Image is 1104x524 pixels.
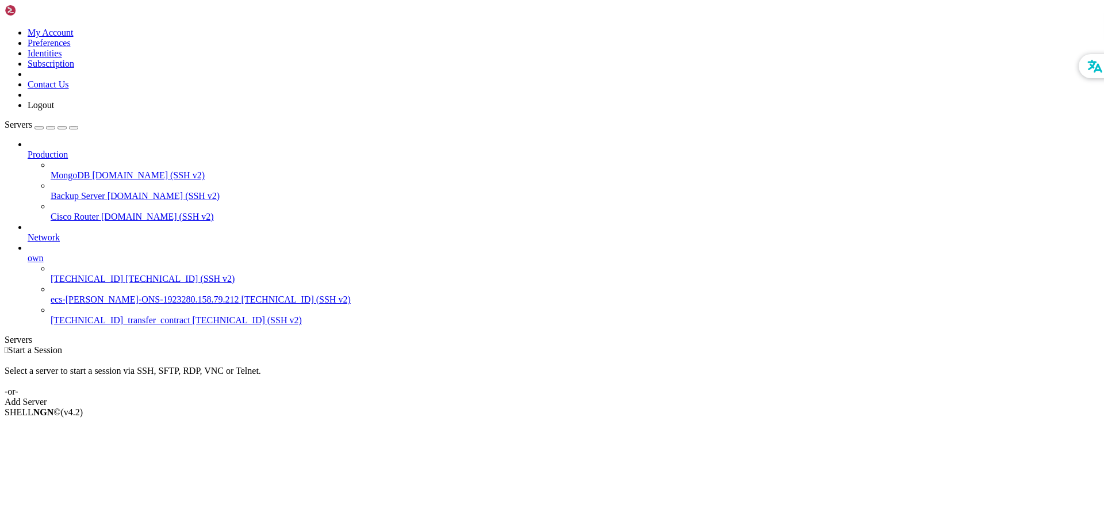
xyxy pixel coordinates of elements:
div: Servers [5,335,1099,345]
a: Logout [28,100,54,110]
span: [DOMAIN_NAME] (SSH v2) [101,212,214,221]
a: ecs-[PERSON_NAME]-ONS-1923280.158.79.212 [TECHNICAL_ID] (SSH v2) [51,294,1099,305]
span: SHELL © [5,407,83,417]
a: MongoDB [DOMAIN_NAME] (SSH v2) [51,170,1099,181]
img: Shellngn [5,5,71,16]
a: Cisco Router [DOMAIN_NAME] (SSH v2) [51,212,1099,222]
span: [DOMAIN_NAME] (SSH v2) [108,191,220,201]
a: My Account [28,28,74,37]
a: Backup Server [DOMAIN_NAME] (SSH v2) [51,191,1099,201]
span: ecs-[PERSON_NAME]-ONS-1923280.158.79.212 [51,294,239,304]
span: [TECHNICAL_ID] (SSH v2) [241,294,351,304]
li: Network [28,222,1099,243]
a: Servers [5,120,78,129]
a: Contact Us [28,79,69,89]
a: Preferences [28,38,71,48]
a: Subscription [28,59,74,68]
div: Select a server to start a session via SSH, SFTP, RDP, VNC or Telnet. -or- [5,355,1099,397]
li: Cisco Router [DOMAIN_NAME] (SSH v2) [51,201,1099,222]
a: [TECHNICAL_ID] [TECHNICAL_ID] (SSH v2) [51,274,1099,284]
span: [TECHNICAL_ID]_transfer_contract [51,315,190,325]
li: MongoDB [DOMAIN_NAME] (SSH v2) [51,160,1099,181]
span: [TECHNICAL_ID] [51,274,123,284]
span: [TECHNICAL_ID] (SSH v2) [125,274,235,284]
span: Cisco Router [51,212,99,221]
span: MongoDB [51,170,90,180]
span: Network [28,232,60,242]
a: own [28,253,1099,263]
li: Backup Server [DOMAIN_NAME] (SSH v2) [51,181,1099,201]
span: Start a Session [8,345,62,355]
span: [DOMAIN_NAME] (SSH v2) [92,170,205,180]
li: [TECHNICAL_ID] [TECHNICAL_ID] (SSH v2) [51,263,1099,284]
div: Add Server [5,397,1099,407]
a: Identities [28,48,62,58]
span: Production [28,150,68,159]
li: ecs-[PERSON_NAME]-ONS-1923280.158.79.212 [TECHNICAL_ID] (SSH v2) [51,284,1099,305]
a: Network [28,232,1099,243]
li: own [28,243,1099,326]
a: [TECHNICAL_ID]_transfer_contract [TECHNICAL_ID] (SSH v2) [51,315,1099,326]
li: Production [28,139,1099,222]
a: Production [28,150,1099,160]
span: Servers [5,120,32,129]
span: Backup Server [51,191,105,201]
span: [TECHNICAL_ID] (SSH v2) [193,315,302,325]
li: [TECHNICAL_ID]_transfer_contract [TECHNICAL_ID] (SSH v2) [51,305,1099,326]
span: own [28,253,44,263]
span:  [5,345,8,355]
b: NGN [33,407,54,417]
span: 4.2.0 [61,407,83,417]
